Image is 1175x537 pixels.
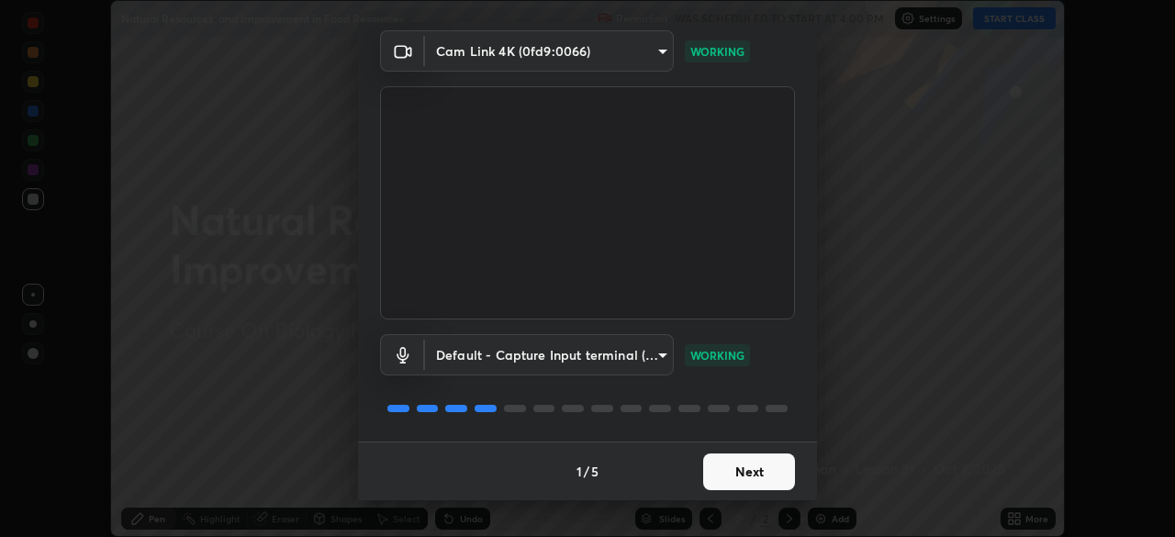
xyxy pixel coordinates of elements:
[690,43,744,60] p: WORKING
[576,462,582,481] h4: 1
[703,453,795,490] button: Next
[591,462,599,481] h4: 5
[690,347,744,364] p: WORKING
[425,334,674,375] div: Cam Link 4K (0fd9:0066)
[584,462,589,481] h4: /
[425,30,674,72] div: Cam Link 4K (0fd9:0066)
